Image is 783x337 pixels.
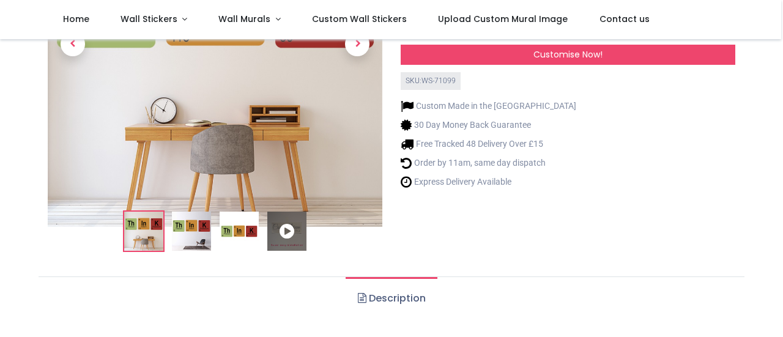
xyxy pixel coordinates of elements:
img: Think Science Classroom School Wall Sticker [124,212,163,251]
img: WS-71099-02 [172,212,211,251]
span: Wall Stickers [121,13,177,25]
li: Express Delivery Available [401,176,576,188]
span: Upload Custom Mural Image [438,13,568,25]
span: Customise Now! [533,48,603,61]
span: Home [63,13,89,25]
span: Contact us [599,13,650,25]
li: Free Tracked 48 Delivery Over £15 [401,138,576,150]
li: 30 Day Money Back Guarantee [401,119,576,131]
span: Wall Murals [218,13,270,25]
li: Order by 11am, same day dispatch [401,157,576,169]
img: WS-71099-03 [220,212,259,251]
span: Custom Wall Stickers [312,13,407,25]
span: Next [345,32,369,56]
a: Description [346,277,437,320]
li: Custom Made in the [GEOGRAPHIC_DATA] [401,100,576,113]
div: SKU: WS-71099 [401,72,461,90]
span: Previous [61,32,85,56]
